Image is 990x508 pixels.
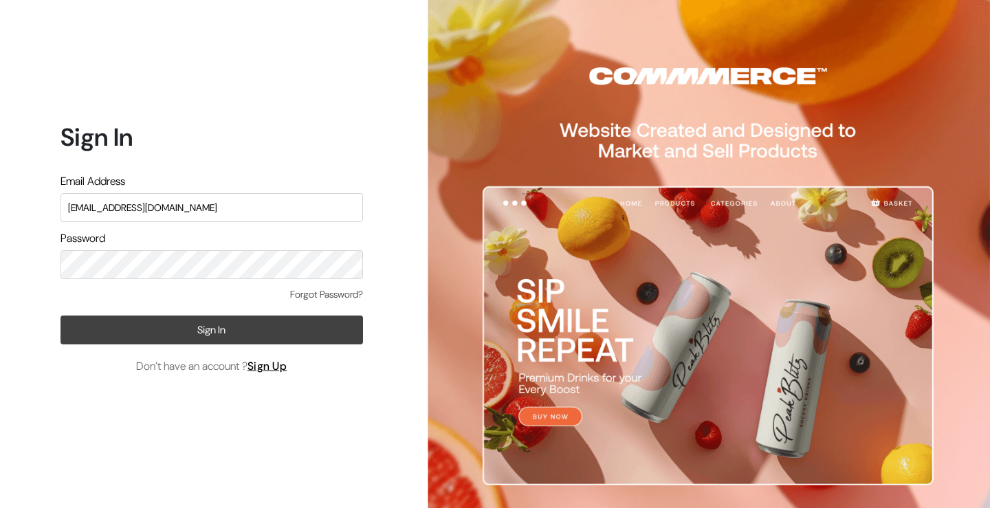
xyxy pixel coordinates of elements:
[60,122,363,152] h1: Sign In
[60,173,125,190] label: Email Address
[60,316,363,344] button: Sign In
[247,359,287,373] a: Sign Up
[136,358,287,375] span: Don’t have an account ?
[60,230,105,247] label: Password
[290,287,363,302] a: Forgot Password?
